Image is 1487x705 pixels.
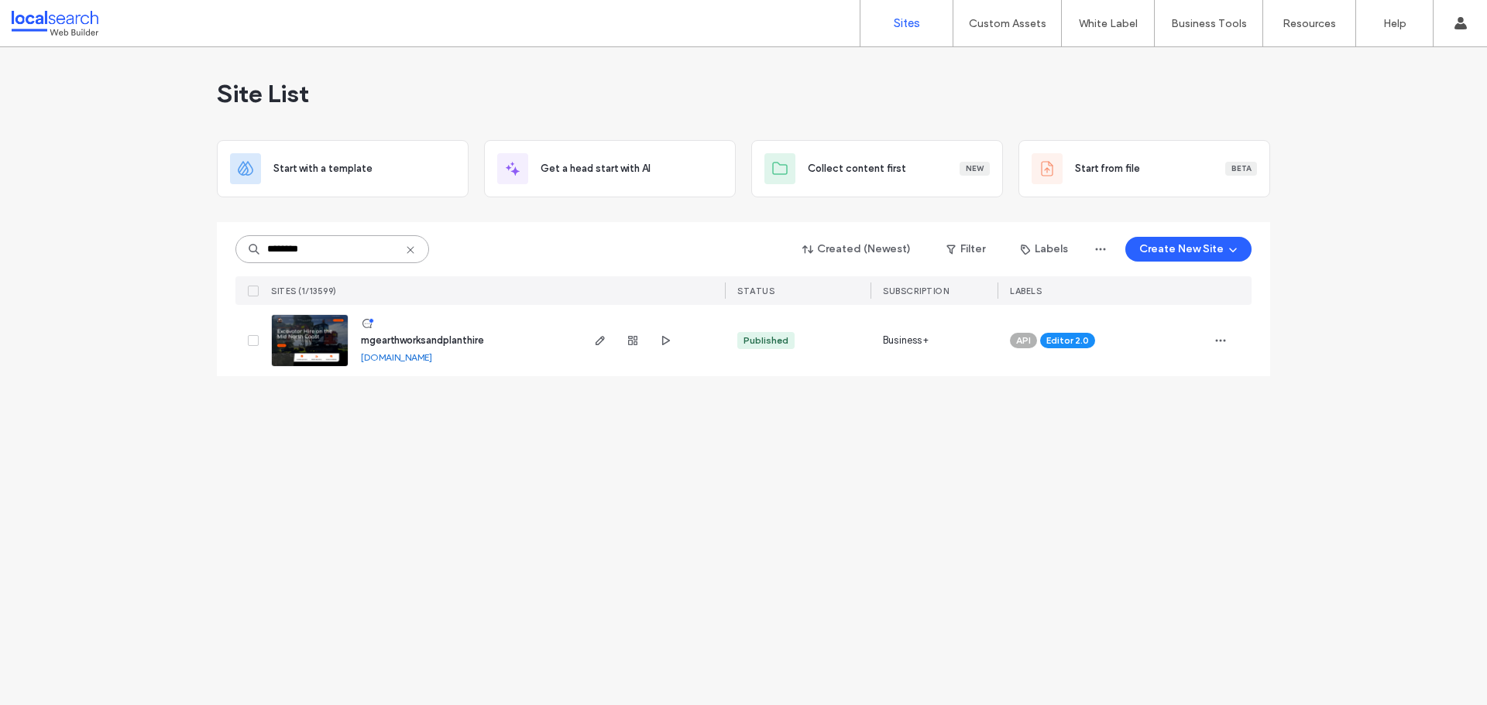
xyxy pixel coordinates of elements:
[751,140,1003,197] div: Collect content firstNew
[361,351,432,363] a: [DOMAIN_NAME]
[1016,334,1031,347] span: API
[1283,17,1336,30] label: Resources
[894,16,920,30] label: Sites
[737,286,774,296] span: STATUS
[273,161,373,176] span: Start with a template
[931,237,1001,262] button: Filter
[743,334,788,347] div: Published
[271,286,337,296] span: SITES (1/13599)
[1007,237,1082,262] button: Labels
[35,11,67,25] span: Help
[1125,237,1252,262] button: Create New Site
[883,286,949,296] span: SUBSCRIPTION
[1171,17,1247,30] label: Business Tools
[484,140,736,197] div: Get a head start with AI
[1383,17,1406,30] label: Help
[1075,161,1140,176] span: Start from file
[361,334,484,346] a: mgearthworksandplanthire
[1046,334,1089,347] span: Editor 2.0
[217,140,469,197] div: Start with a template
[808,161,906,176] span: Collect content first
[541,161,651,176] span: Get a head start with AI
[217,78,309,109] span: Site List
[960,162,990,176] div: New
[883,333,929,348] span: Business+
[789,237,925,262] button: Created (Newest)
[969,17,1046,30] label: Custom Assets
[1010,286,1042,296] span: LABELS
[1079,17,1138,30] label: White Label
[1225,162,1257,176] div: Beta
[1018,140,1270,197] div: Start from fileBeta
